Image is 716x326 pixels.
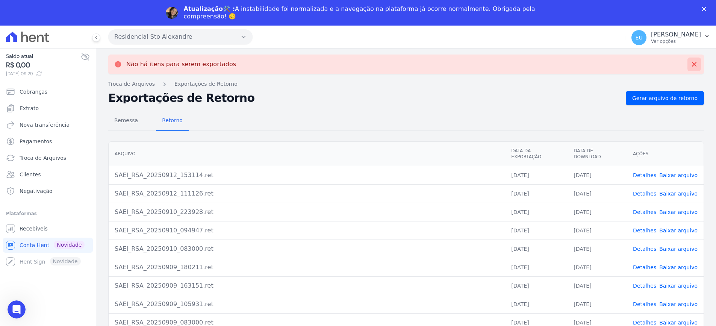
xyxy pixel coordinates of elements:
[20,171,41,178] span: Clientes
[166,7,178,19] img: Profile image for Adriane
[651,31,701,38] p: [PERSON_NAME]
[632,94,698,102] span: Gerar arquivo de retorno
[568,221,627,240] td: [DATE]
[659,246,698,252] a: Baixar arquivo
[651,38,701,44] p: Ver opções
[6,60,81,70] span: R$ 0,00
[659,172,698,178] a: Baixar arquivo
[110,113,142,128] span: Remessa
[633,246,656,252] a: Detalhes
[568,142,627,166] th: Data de Download
[636,35,643,40] span: EU
[108,93,620,103] h2: Exportações de Retorno
[505,258,568,276] td: [DATE]
[505,240,568,258] td: [DATE]
[633,209,656,215] a: Detalhes
[20,187,53,195] span: Negativação
[659,264,698,270] a: Baixar arquivo
[20,121,70,129] span: Nova transferência
[20,225,48,232] span: Recebíveis
[505,203,568,221] td: [DATE]
[157,113,187,128] span: Retorno
[659,283,698,289] a: Baixar arquivo
[115,244,499,253] div: SAEI_RSA_20250910_083000.ret
[115,226,499,235] div: SAEI_RSA_20250910_094947.ret
[6,52,81,60] span: Saldo atual
[659,191,698,197] a: Baixar arquivo
[633,283,656,289] a: Detalhes
[568,240,627,258] td: [DATE]
[108,80,704,88] nav: Breadcrumb
[3,150,93,165] a: Troca de Arquivos
[505,142,568,166] th: Data da Exportação
[184,5,235,12] b: Atualização🛠️ :
[108,80,155,88] a: Troca de Arquivos
[115,208,499,217] div: SAEI_RSA_20250910_223928.ret
[109,142,505,166] th: Arquivo
[633,320,656,326] a: Detalhes
[3,84,93,99] a: Cobranças
[568,203,627,221] td: [DATE]
[184,5,539,20] div: A instabilidade foi normalizada e a navegação na plataforma já ocorre normalmente. Obrigada pela ...
[568,295,627,313] td: [DATE]
[633,301,656,307] a: Detalhes
[20,241,49,249] span: Conta Hent
[20,105,39,112] span: Extrato
[115,189,499,198] div: SAEI_RSA_20250912_111126.ret
[54,241,85,249] span: Novidade
[174,80,238,88] a: Exportações de Retorno
[702,7,709,11] div: Fechar
[659,320,698,326] a: Baixar arquivo
[659,209,698,215] a: Baixar arquivo
[115,171,499,180] div: SAEI_RSA_20250912_153114.ret
[115,263,499,272] div: SAEI_RSA_20250909_180211.ret
[3,167,93,182] a: Clientes
[115,281,499,290] div: SAEI_RSA_20250909_163151.ret
[568,258,627,276] td: [DATE]
[156,111,189,131] a: Retorno
[8,300,26,318] iframe: Intercom live chat
[3,134,93,149] a: Pagamentos
[126,61,236,68] p: Não há itens para serem exportados
[20,88,47,96] span: Cobranças
[108,111,144,131] a: Remessa
[3,221,93,236] a: Recebíveis
[568,184,627,203] td: [DATE]
[568,166,627,184] td: [DATE]
[3,238,93,253] a: Conta Hent Novidade
[20,154,66,162] span: Troca de Arquivos
[6,84,90,269] nav: Sidebar
[3,183,93,199] a: Negativação
[6,209,90,218] div: Plataformas
[20,138,52,145] span: Pagamentos
[3,117,93,132] a: Nova transferência
[6,70,81,77] span: [DATE] 09:29
[659,227,698,234] a: Baixar arquivo
[626,91,704,105] a: Gerar arquivo de retorno
[108,29,253,44] button: Residencial Sto Alexandre
[633,172,656,178] a: Detalhes
[505,276,568,295] td: [DATE]
[633,264,656,270] a: Detalhes
[568,276,627,295] td: [DATE]
[633,191,656,197] a: Detalhes
[3,101,93,116] a: Extrato
[115,300,499,309] div: SAEI_RSA_20250909_105931.ret
[659,301,698,307] a: Baixar arquivo
[633,227,656,234] a: Detalhes
[505,221,568,240] td: [DATE]
[505,295,568,313] td: [DATE]
[505,166,568,184] td: [DATE]
[627,142,704,166] th: Ações
[625,27,716,48] button: EU [PERSON_NAME] Ver opções
[505,184,568,203] td: [DATE]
